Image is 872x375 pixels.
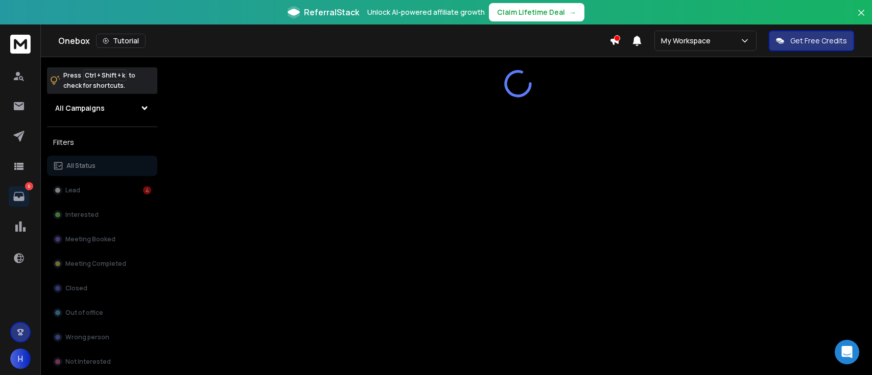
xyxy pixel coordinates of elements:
[10,348,31,369] button: H
[367,7,485,17] p: Unlock AI-powered affiliate growth
[47,98,157,118] button: All Campaigns
[304,6,359,18] span: ReferralStack
[47,135,157,149] h3: Filters
[55,103,105,113] h1: All Campaigns
[25,182,33,190] p: 6
[96,34,146,48] button: Tutorial
[855,6,868,31] button: Close banner
[9,186,29,207] a: 6
[489,3,584,21] button: Claim Lifetime Deal→
[63,70,135,91] p: Press to check for shortcuts.
[790,36,847,46] p: Get Free Credits
[58,34,609,48] div: Onebox
[661,36,715,46] p: My Workspace
[835,340,859,364] div: Open Intercom Messenger
[769,31,854,51] button: Get Free Credits
[83,69,127,81] span: Ctrl + Shift + k
[569,7,576,17] span: →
